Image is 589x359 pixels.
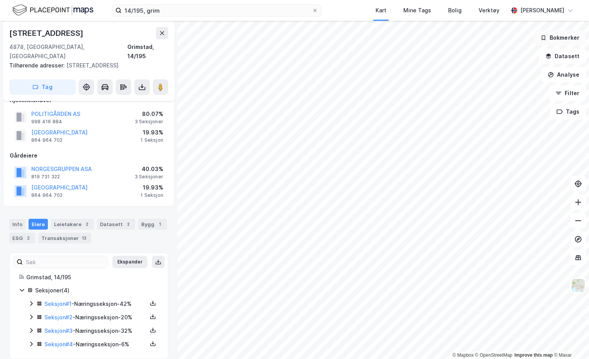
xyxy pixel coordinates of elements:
[550,322,589,359] iframe: Chat Widget
[44,326,147,336] div: - Næringsseksjon - 32%
[140,183,163,192] div: 19.93%
[135,119,163,125] div: 3 Seksjoner
[10,151,168,160] div: Gårdeiere
[9,42,127,61] div: 4878, [GEOGRAPHIC_DATA], [GEOGRAPHIC_DATA]
[29,219,48,230] div: Eiere
[44,314,73,320] a: Seksjon#2
[44,313,147,322] div: - Næringsseksjon - 20%
[9,27,85,39] div: [STREET_ADDRESS]
[35,286,159,295] div: Seksjoner ( 4 )
[51,219,94,230] div: Leietakere
[80,234,88,242] div: 13
[9,62,66,69] span: Tilhørende adresser:
[23,256,107,268] input: Søk
[127,42,168,61] div: Grimstad, 14/195
[549,86,586,101] button: Filter
[31,137,63,143] div: 864 964 702
[122,5,312,16] input: Søk på adresse, matrikkel, gårdeiere, leietakere eller personer
[9,219,25,230] div: Info
[541,67,586,82] button: Analyse
[534,30,586,45] button: Bokmerker
[9,61,162,70] div: [STREET_ADDRESS]
[571,278,586,293] img: Z
[135,164,163,174] div: 40.03%
[403,6,431,15] div: Mine Tags
[140,192,163,198] div: 1 Seksjon
[44,300,71,307] a: Seksjon#1
[520,6,564,15] div: [PERSON_NAME]
[475,352,513,358] a: OpenStreetMap
[452,352,474,358] a: Mapbox
[44,327,73,334] a: Seksjon#3
[539,49,586,64] button: Datasett
[138,219,167,230] div: Bygg
[156,220,164,228] div: 1
[24,234,32,242] div: 2
[9,79,76,95] button: Tag
[26,273,159,282] div: Grimstad, 14/195
[9,233,35,243] div: ESG
[124,220,132,228] div: 2
[479,6,499,15] div: Verktøy
[44,340,147,349] div: - Næringsseksjon - 6%
[31,119,62,125] div: 998 416 884
[112,256,147,268] button: Ekspander
[44,299,147,309] div: - Næringsseksjon - 42%
[31,192,63,198] div: 864 964 702
[38,233,91,243] div: Transaksjoner
[44,341,73,347] a: Seksjon#4
[135,174,163,180] div: 3 Seksjoner
[140,128,163,137] div: 19.93%
[550,104,586,119] button: Tags
[550,322,589,359] div: Kontrollprogram for chat
[31,174,60,180] div: 819 731 322
[376,6,386,15] div: Kart
[12,3,93,17] img: logo.f888ab2527a4732fd821a326f86c7f29.svg
[83,220,91,228] div: 2
[140,137,163,143] div: 1 Seksjon
[135,109,163,119] div: 80.07%
[448,6,462,15] div: Bolig
[97,219,135,230] div: Datasett
[515,352,553,358] a: Improve this map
